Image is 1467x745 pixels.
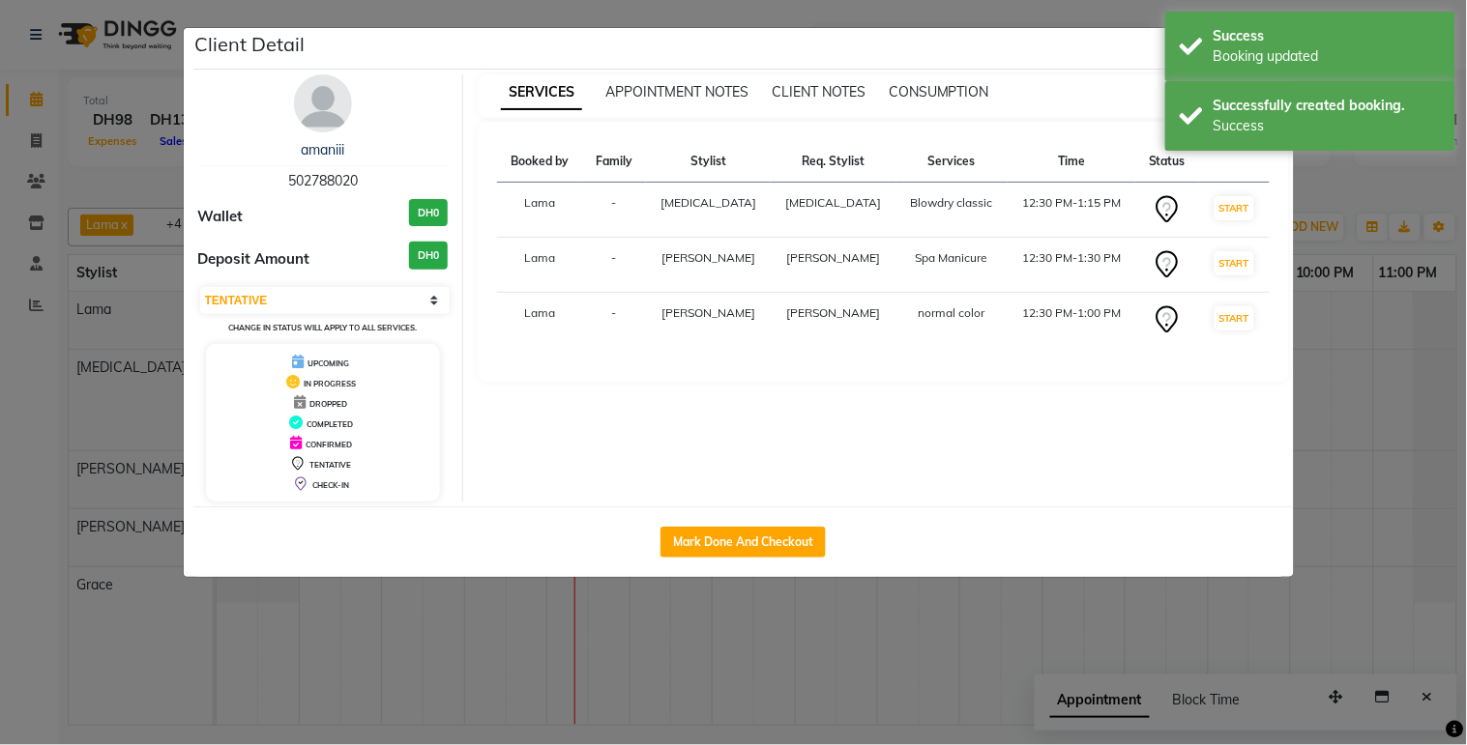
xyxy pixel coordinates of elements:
th: Stylist [646,141,772,183]
td: 12:30 PM-1:15 PM [1008,183,1136,238]
span: [PERSON_NAME] [787,305,881,320]
span: TENTATIVE [309,460,351,470]
span: [PERSON_NAME] [661,250,755,265]
span: UPCOMING [308,358,349,368]
div: Success [1214,26,1441,46]
td: - [582,238,645,293]
img: avatar [294,74,352,132]
span: [PERSON_NAME] [787,250,881,265]
button: START [1215,251,1254,275]
th: Services [896,141,1008,183]
div: Blowdry classic [908,194,996,212]
span: CONSUMPTION [889,83,989,100]
th: Booked by [497,141,582,183]
h5: Client Detail [195,30,306,59]
div: Successfully created booking. [1214,96,1441,116]
td: - [582,293,645,348]
span: CHECK-IN [312,480,349,490]
th: Req. Stylist [771,141,896,183]
div: Success [1214,116,1441,136]
td: 12:30 PM-1:00 PM [1008,293,1136,348]
h3: DH0 [409,242,448,270]
span: Deposit Amount [198,248,310,271]
span: SERVICES [501,75,582,110]
td: 12:30 PM-1:30 PM [1008,238,1136,293]
td: - [582,183,645,238]
td: Lama [497,238,582,293]
th: Status [1135,141,1198,183]
span: [MEDICAL_DATA] [786,195,882,210]
span: COMPLETED [307,419,353,429]
td: Lama [497,293,582,348]
button: START [1215,306,1254,330]
span: 502788020 [288,172,358,189]
span: [MEDICAL_DATA] [660,195,756,210]
span: IN PROGRESS [304,379,356,388]
a: amaniii [301,141,344,158]
span: APPOINTMENT NOTES [605,83,748,100]
small: Change in status will apply to all services. [228,323,417,332]
div: normal color [908,304,996,322]
h3: DH0 [409,199,448,227]
button: START [1215,196,1254,220]
th: Time [1008,141,1136,183]
th: Family [582,141,645,183]
div: Booking updated [1214,46,1441,67]
span: DROPPED [309,399,347,409]
span: CLIENT NOTES [772,83,866,100]
button: Mark Done And Checkout [660,527,826,558]
span: Wallet [198,206,244,228]
div: Spa Manicure [908,249,996,267]
span: [PERSON_NAME] [661,305,755,320]
td: Lama [497,183,582,238]
span: CONFIRMED [306,440,352,449]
